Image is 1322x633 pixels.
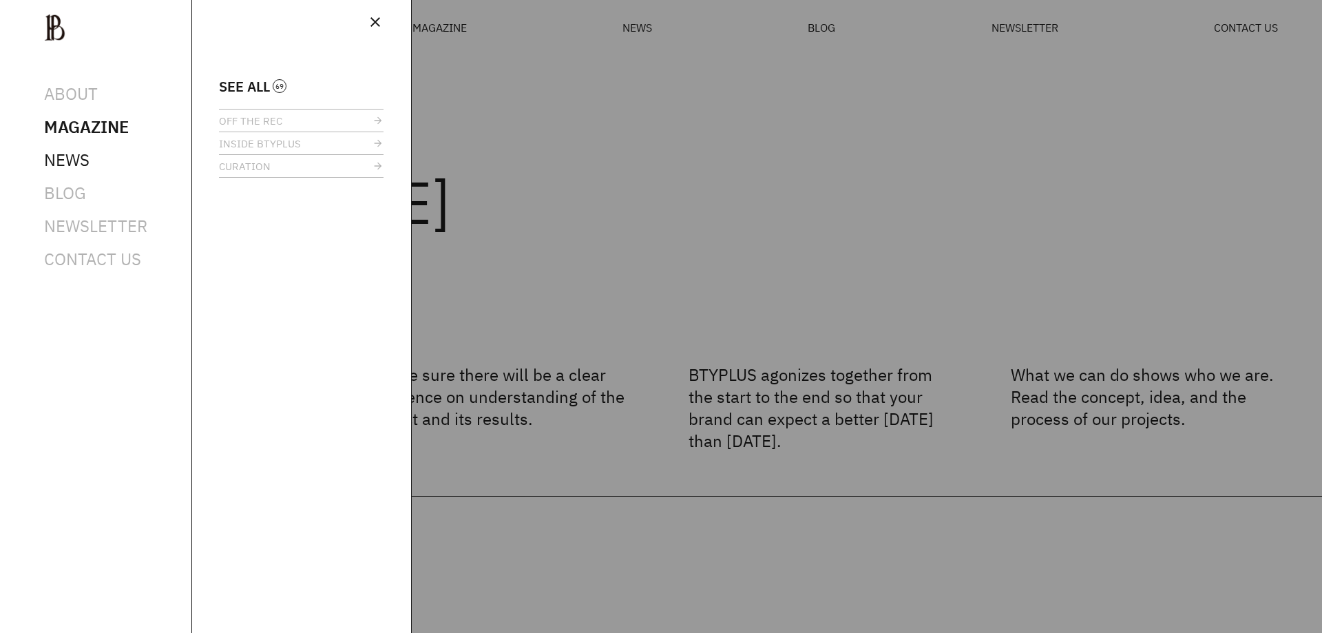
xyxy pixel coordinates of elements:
a: INSIDE BTYPLUS [219,132,384,154]
a: OFF THE REC [219,110,384,132]
a: NEWSLETTER [44,215,147,237]
a: NEWS [44,149,90,171]
span: SEE ALL [219,81,270,92]
img: ba379d5522eb3.png [44,14,65,41]
a: BLOG [44,182,86,204]
span: OFF THE REC [219,116,282,126]
a: CURATION [219,155,384,177]
span: close [367,14,384,30]
span: CURATION [219,161,271,172]
a: ABOUT [44,83,98,105]
span: MAGAZINE [44,116,129,138]
a: CONTACT US [44,248,141,270]
span: INSIDE BTYPLUS [219,138,301,149]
